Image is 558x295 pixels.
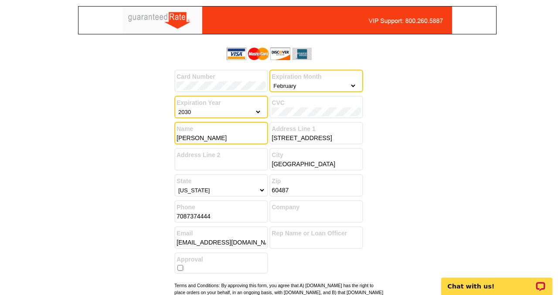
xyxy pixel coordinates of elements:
[272,124,361,134] label: Address Line 1
[272,177,361,186] label: Zip
[177,177,266,186] label: State
[272,229,361,238] label: Rep Name or Loan Officer
[227,47,312,60] img: acceptedCards.gif
[177,124,266,134] label: Name
[177,98,266,107] label: Expiration Year
[272,98,361,107] label: CVC
[177,72,266,81] label: Card Number
[177,255,266,264] label: Approval
[436,268,558,295] iframe: LiveChat chat widget
[272,72,361,81] label: Expiration Month
[177,229,266,238] label: Email
[177,151,266,160] label: Address Line 2
[272,151,361,160] label: City
[272,203,361,212] label: Company
[177,203,266,212] label: Phone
